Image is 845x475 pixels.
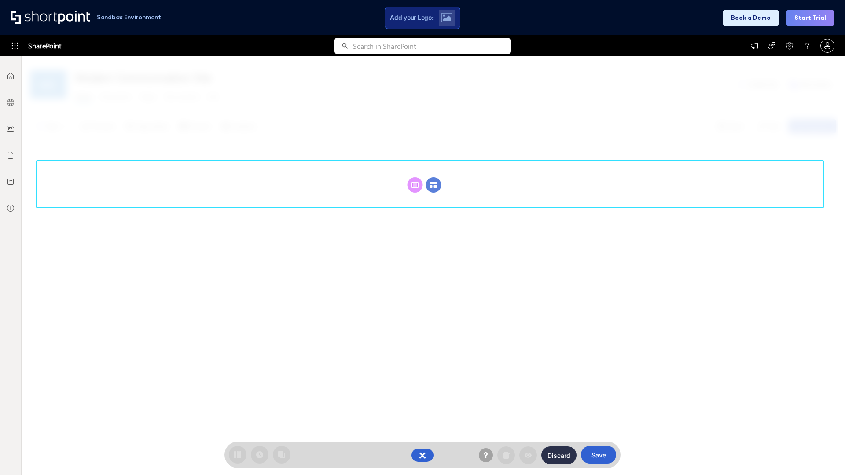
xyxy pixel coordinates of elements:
button: Discard [541,446,577,464]
button: Start Trial [786,10,834,26]
span: Add your Logo: [390,14,433,22]
h1: Sandbox Environment [97,15,161,20]
button: Save [581,446,616,464]
input: Search in SharePoint [353,38,511,54]
span: SharePoint [28,35,61,56]
iframe: Chat Widget [801,433,845,475]
button: Book a Demo [723,10,779,26]
img: Upload logo [441,13,452,22]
